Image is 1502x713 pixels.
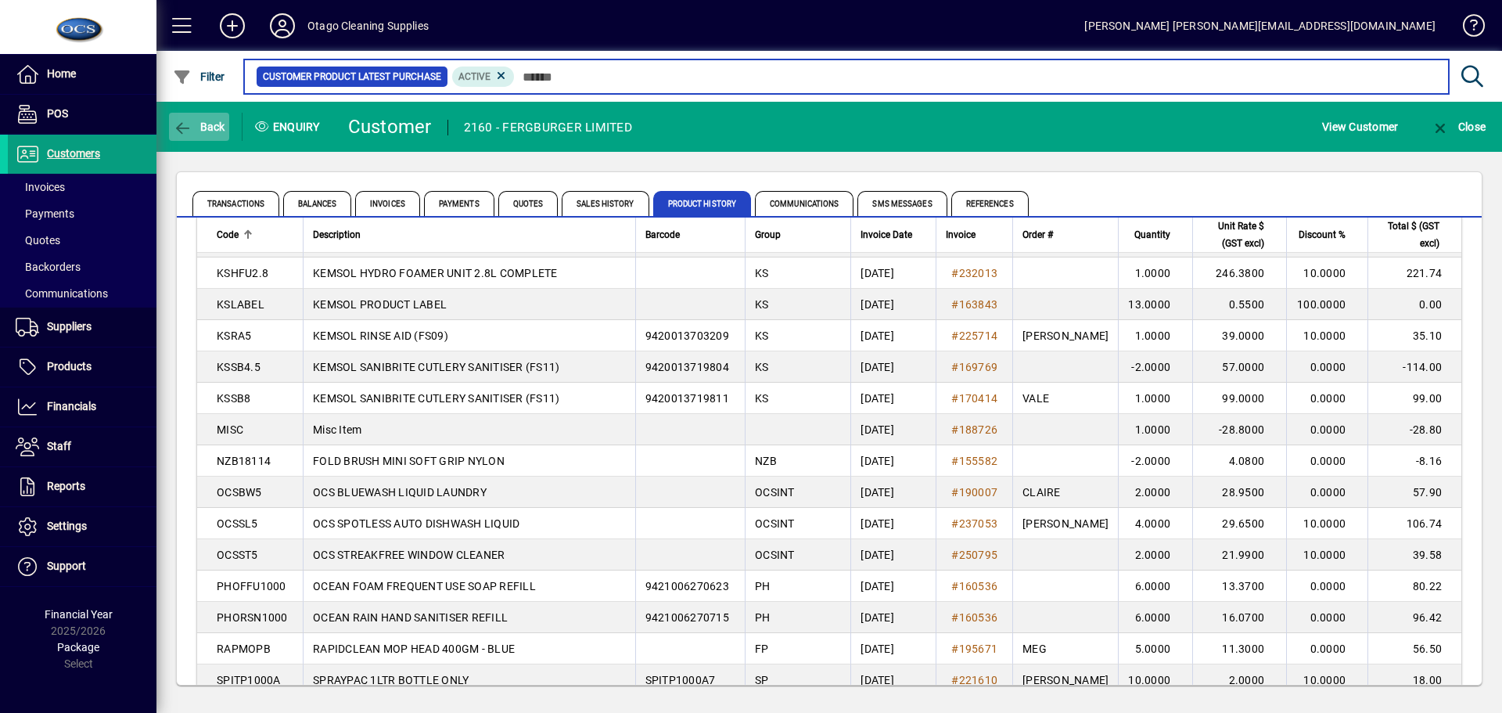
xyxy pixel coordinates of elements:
td: [PERSON_NAME] [1012,320,1118,351]
td: [DATE] [850,289,936,320]
td: 18.00 [1367,664,1461,696]
a: #169769 [946,358,1003,376]
td: 2.0000 [1118,477,1192,508]
td: CLAIRE [1012,477,1118,508]
td: 246.3800 [1192,257,1286,289]
span: Product History [653,191,752,216]
div: Code [217,226,293,243]
td: [DATE] [850,477,936,508]
td: 0.0000 [1286,414,1367,445]
td: -2.0000 [1118,351,1192,383]
span: OCEAN RAIN HAND SANITISER REFILL [313,611,508,624]
a: #221610 [946,672,1003,689]
span: SP [755,674,769,686]
td: [DATE] [850,602,936,633]
td: -114.00 [1367,351,1461,383]
td: [DATE] [850,445,936,477]
td: -2.0000 [1118,445,1192,477]
td: 56.50 [1367,633,1461,664]
a: Settings [8,507,156,546]
td: 6.0000 [1118,602,1192,633]
span: RAPIDCLEAN MOP HEAD 400GM - BLUE [313,643,515,655]
a: Staff [8,427,156,466]
span: Description [313,226,361,243]
td: 0.0000 [1286,602,1367,633]
span: Group [755,226,781,243]
td: 0.0000 [1286,445,1367,477]
span: Invoices [16,181,65,193]
span: 195671 [959,643,998,655]
td: 57.90 [1367,477,1461,508]
td: 28.9500 [1192,477,1286,508]
button: Add [207,12,257,40]
span: Discount % [1299,226,1346,243]
span: OCSST5 [217,549,258,561]
span: Financials [47,400,96,412]
a: #188726 [946,421,1003,438]
span: Financial Year [45,608,113,621]
td: 29.6500 [1192,508,1286,539]
td: 0.0000 [1286,351,1367,383]
td: 35.10 [1367,320,1461,351]
a: Support [8,547,156,586]
span: PH [755,611,771,624]
span: # [951,611,958,624]
span: Reports [47,480,85,492]
span: 169769 [959,361,998,373]
td: 11.3000 [1192,633,1286,664]
td: 106.74 [1367,508,1461,539]
div: Quantity [1128,226,1184,243]
span: Suppliers [47,320,92,333]
div: Otago Cleaning Supplies [307,13,429,38]
span: Back [173,121,225,133]
a: Knowledge Base [1451,3,1482,54]
td: 13.3700 [1192,571,1286,602]
td: 5.0000 [1118,633,1192,664]
span: Transactions [192,191,279,216]
div: Barcode [645,226,736,243]
a: #190007 [946,484,1003,501]
td: 0.0000 [1286,633,1367,664]
span: 9420013719804 [645,361,729,373]
td: [DATE] [850,571,936,602]
a: Suppliers [8,308,156,347]
div: Description [313,226,626,243]
td: 10.0000 [1286,257,1367,289]
span: # [951,329,958,342]
span: 190007 [959,486,998,499]
td: 39.0000 [1192,320,1286,351]
span: Sales History [562,191,649,216]
span: OCS STREAKFREE WINDOW CLEANER [313,549,505,561]
span: Products [47,360,92,373]
td: -28.80 [1367,414,1461,445]
td: 57.0000 [1192,351,1286,383]
td: 21.9900 [1192,539,1286,571]
button: Back [169,113,229,141]
div: Customer [348,114,432,139]
span: KS [755,392,769,405]
td: 0.00 [1367,289,1461,320]
span: KSRA5 [217,329,251,342]
span: Backorders [16,261,81,273]
span: # [951,455,958,467]
td: 2.0000 [1118,539,1192,571]
span: POS [47,107,68,120]
td: 99.0000 [1192,383,1286,414]
span: Invoice Date [861,226,912,243]
span: Support [47,560,86,572]
div: Order # [1022,226,1109,243]
td: 39.58 [1367,539,1461,571]
a: Products [8,347,156,387]
span: OCS BLUEWASH LIQUID LAUNDRY [313,486,487,499]
td: [PERSON_NAME] [1012,664,1118,696]
td: 0.0000 [1286,571,1367,602]
span: KS [755,361,769,373]
div: 2160 - FERGBURGER LIMITED [464,115,632,140]
span: # [951,549,958,561]
td: [DATE] [850,664,936,696]
span: 155582 [959,455,998,467]
span: 225714 [959,329,998,342]
td: [DATE] [850,508,936,539]
div: Group [755,226,841,243]
td: 13.0000 [1118,289,1192,320]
